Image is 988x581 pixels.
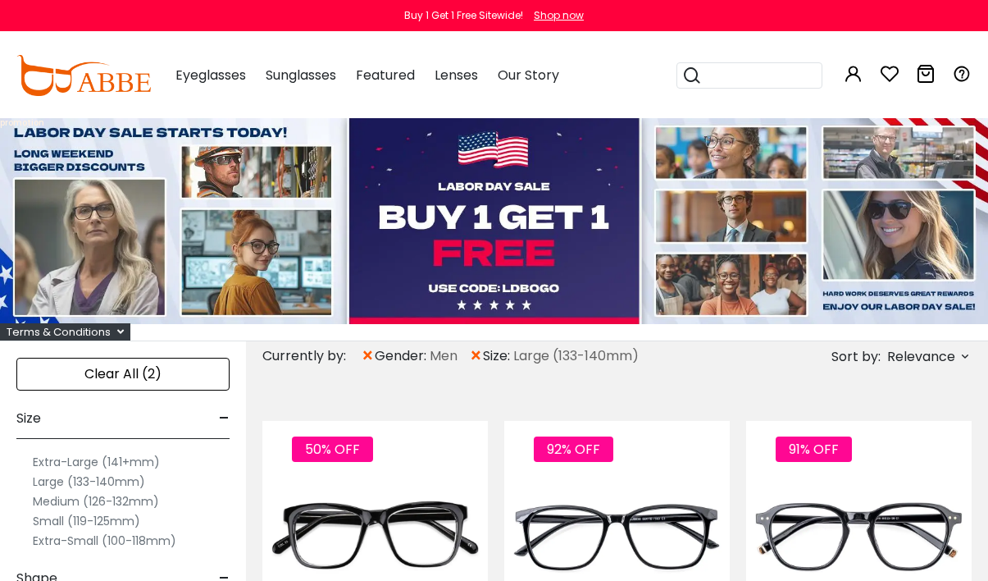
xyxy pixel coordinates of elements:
[175,66,246,85] span: Eyeglasses
[526,8,584,22] a: Shop now
[831,347,881,366] span: Sort by:
[33,531,176,551] label: Extra-Small (100-118mm)
[266,66,336,85] span: Sunglasses
[16,399,41,438] span: Size
[469,341,483,371] span: ×
[16,55,151,96] img: abbeglasses.com
[219,399,230,438] span: -
[16,358,230,391] div: Clear All (2)
[356,66,415,85] span: Featured
[361,341,375,371] span: ×
[534,437,613,462] span: 92% OFF
[292,437,373,462] span: 50% OFF
[430,346,458,366] span: Men
[375,346,430,366] span: gender:
[33,472,145,492] label: Large (133-140mm)
[262,341,361,371] div: Currently by:
[887,342,955,372] span: Relevance
[33,492,159,511] label: Medium (126-132mm)
[404,8,523,23] div: Buy 1 Get 1 Free Sitewide!
[483,346,513,366] span: size:
[435,66,478,85] span: Lenses
[33,511,140,531] label: Small (119-125mm)
[534,8,584,23] div: Shop now
[498,66,559,85] span: Our Story
[776,437,852,462] span: 91% OFF
[33,452,160,472] label: Extra-Large (141+mm)
[513,346,639,366] span: Large (133-140mm)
